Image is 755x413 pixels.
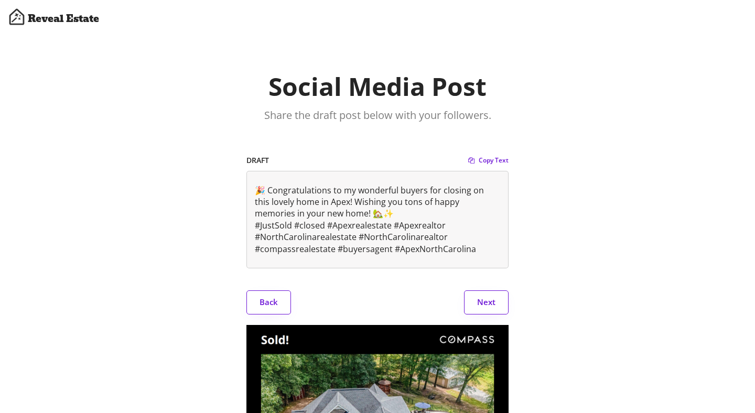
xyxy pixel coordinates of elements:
[246,290,291,314] button: Back
[28,12,99,25] h4: Reveal Estate
[80,71,676,102] h2: Social Media Post
[246,108,509,123] div: Share the draft post below with your followers.
[464,290,509,314] button: Next
[479,157,509,164] span: Copy Text
[8,8,25,25] img: Artboard%201%20copy%203%20%281%29.svg
[468,155,509,166] button: Copy Text
[247,171,508,268] div: 🎉 Congratulations to my wonderful buyers for closing on this lovely home in Apex! Wishing you ton...
[246,155,468,166] h6: DRAFT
